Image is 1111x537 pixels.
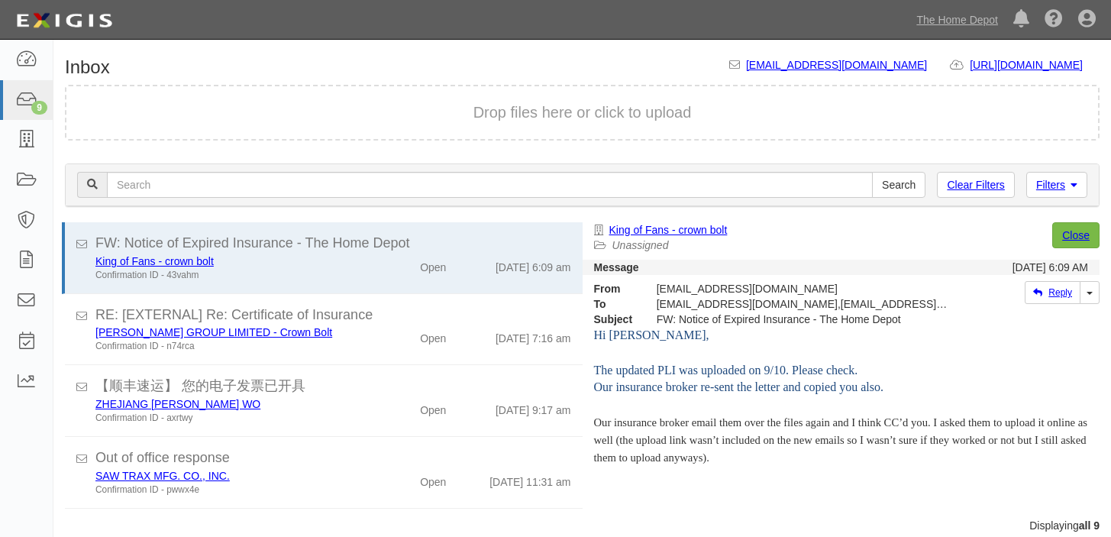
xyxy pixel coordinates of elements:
img: logo-5460c22ac91f19d4615b14bd174203de0afe785f0fc80cf4dbbc73dc1793850b.png [11,7,117,34]
a: King of Fans - crown bolt [95,255,214,267]
div: Confirmation ID - pwwx4e [95,484,363,497]
div: party-awafpx@sbainsurance.homedepot.com,Carol_Jia@homedepot.com [645,296,959,312]
strong: To [583,296,645,312]
a: Close [1052,222,1100,248]
div: FW: Notice of Expired Insurance - The Home Depot [95,234,571,254]
div: [DATE] 11:31 am [489,468,570,490]
strong: From [583,281,645,296]
i: Help Center - Complianz [1045,11,1063,29]
span: Hi [PERSON_NAME], [594,328,709,341]
div: Open [420,468,446,490]
input: Search [107,172,873,198]
a: King of Fans - crown bolt [609,224,728,236]
div: [DATE] 6:09 AM [1012,260,1088,275]
div: Out of office response [95,448,571,468]
span: Our insurance broker re-sent the letter and copied you also. [594,380,883,393]
div: Open [420,325,446,346]
strong: Subject [583,312,645,327]
a: The Home Depot [909,5,1006,35]
a: Unassigned [612,239,669,251]
a: ZHEJIANG [PERSON_NAME] WO [95,398,260,410]
div: [EMAIL_ADDRESS][DOMAIN_NAME] [645,281,959,296]
div: Open [420,254,446,275]
b: all 9 [1079,519,1100,532]
div: 9 [31,101,47,115]
span: Our insurance broker email them over the files again and I think CC’d you. I asked them to upload... [594,416,1087,464]
a: Reply [1025,281,1080,304]
a: Filters [1026,172,1087,198]
div: Confirmation ID - 43vahm [95,269,363,282]
a: [PERSON_NAME] GROUP LIMITED - Crown Bolt [95,326,332,338]
input: Search [872,172,925,198]
div: Displaying [53,518,1111,533]
h1: Inbox [65,57,110,77]
strong: Message [594,261,639,273]
div: 【顺丰速运】 您的电子发票已开具 [95,377,571,396]
div: [DATE] 9:17 am [496,396,571,418]
a: Clear Filters [937,172,1014,198]
div: [DATE] 6:09 am [496,254,571,275]
button: Drop files here or click to upload [473,102,692,124]
a: [EMAIL_ADDRESS][DOMAIN_NAME] [746,59,927,71]
a: [URL][DOMAIN_NAME] [970,59,1100,71]
div: Confirmation ID - n74rca [95,340,363,353]
span: The updated PLI was uploaded on 9/10. Please check. [594,364,858,377]
div: Open [420,396,446,418]
div: Confirmation ID - axrtwy [95,412,363,425]
div: RE: [EXTERNAL] Re: Certificate of Insurance [95,306,571,325]
div: [DATE] 7:16 am [496,325,571,346]
div: FW: Notice of Expired Insurance - The Home Depot [645,312,959,327]
a: SAW TRAX MFG. CO., INC. [95,470,230,482]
